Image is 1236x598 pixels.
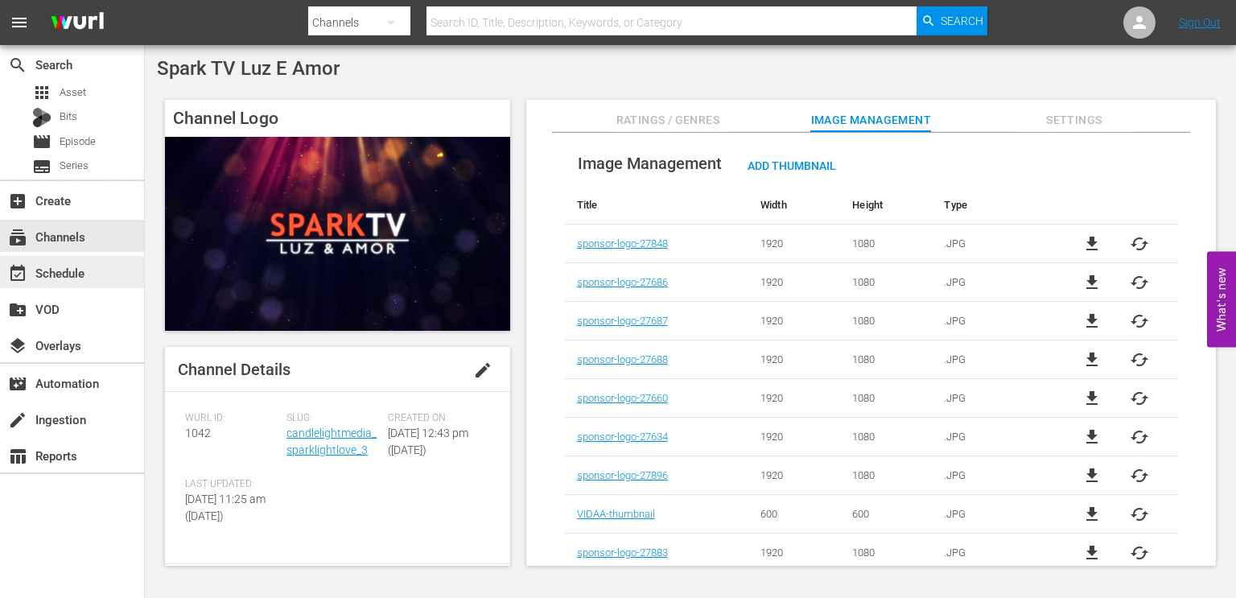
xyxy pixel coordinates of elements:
[748,186,840,225] th: Width
[1082,234,1102,254] a: file_download
[1082,350,1102,369] a: file_download
[932,225,1054,263] td: .JPG
[1130,234,1149,254] span: cached
[840,456,932,495] td: 1080
[735,159,849,172] span: Add Thumbnail
[1130,311,1149,331] button: cached
[917,6,987,35] button: Search
[8,410,27,430] span: Ingestion
[1130,389,1149,408] button: cached
[932,186,1054,225] th: Type
[473,361,492,380] span: edit
[1082,389,1102,408] a: file_download
[577,546,668,559] a: sponsor-logo-27883
[60,134,96,150] span: Episode
[286,427,377,456] a: candlelightmedia_sparklightlove_3
[748,418,840,456] td: 1920
[577,469,668,481] a: sponsor-logo-27896
[8,336,27,356] span: Overlays
[388,427,468,456] span: [DATE] 12:43 pm ([DATE])
[1082,543,1102,563] a: file_download
[1082,427,1102,447] a: file_download
[8,264,27,283] span: Schedule
[748,456,840,495] td: 1920
[577,315,668,327] a: sponsor-logo-27687
[748,495,840,534] td: 600
[165,137,510,331] img: Spark TV Luz E Amor
[941,6,983,35] span: Search
[60,109,77,125] span: Bits
[185,412,278,425] span: Wurl ID:
[165,100,510,137] h4: Channel Logo
[1130,466,1149,485] button: cached
[565,186,748,225] th: Title
[932,456,1054,495] td: .JPG
[748,340,840,379] td: 1920
[748,302,840,340] td: 1920
[840,379,932,418] td: 1080
[157,57,340,80] span: Spark TV Luz E Amor
[1130,350,1149,369] button: cached
[932,379,1054,418] td: .JPG
[8,300,27,320] span: VOD
[32,157,51,176] span: Series
[608,110,728,130] span: Ratings / Genres
[840,225,932,263] td: 1080
[1130,505,1149,524] span: cached
[8,228,27,247] span: Channels
[1082,311,1102,331] span: file_download
[577,276,668,288] a: sponsor-logo-27686
[577,237,668,250] a: sponsor-logo-27848
[840,534,932,572] td: 1080
[10,13,29,32] span: menu
[578,154,722,173] span: Image Management
[60,85,86,101] span: Asset
[932,534,1054,572] td: .JPG
[1082,273,1102,292] a: file_download
[1207,251,1236,347] button: Open Feedback Widget
[185,478,278,491] span: Last Updated:
[840,302,932,340] td: 1080
[748,225,840,263] td: 1920
[178,360,290,379] span: Channel Details
[286,412,380,425] span: Slug:
[840,186,932,225] th: Height
[577,508,655,520] a: VIDAA-thumbnail
[840,418,932,456] td: 1080
[840,340,932,379] td: 1080
[32,83,51,102] span: Asset
[932,418,1054,456] td: .JPG
[577,392,668,404] a: sponsor-logo-27660
[1179,16,1221,29] a: Sign Out
[1130,543,1149,563] button: cached
[810,110,931,130] span: Image Management
[1130,273,1149,292] button: cached
[1082,466,1102,485] span: file_download
[735,151,849,179] button: Add Thumbnail
[932,263,1054,302] td: .JPG
[388,412,481,425] span: Created On:
[32,132,51,151] span: Episode
[1082,505,1102,524] a: file_download
[60,158,89,174] span: Series
[463,351,502,390] button: edit
[932,340,1054,379] td: .JPG
[748,263,840,302] td: 1920
[8,374,27,394] span: Automation
[1130,427,1149,447] button: cached
[39,4,116,42] img: ans4CAIJ8jUAAAAAAAAAAAAAAAAAAAAAAAAgQb4GAAAAAAAAAAAAAAAAAAAAAAAAJMjXAAAAAAAAAAAAAAAAAAAAAAAAgAT5G...
[932,495,1054,534] td: .JPG
[577,353,668,365] a: sponsor-logo-27688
